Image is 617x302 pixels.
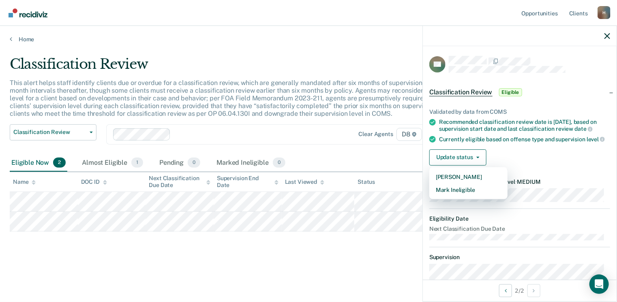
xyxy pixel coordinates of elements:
div: Recommended classification review date is [DATE], based on supervision start date and last classi... [439,119,610,132]
button: Previous Opportunity [499,284,512,297]
div: Almost Eligible [80,154,145,172]
a: Home [10,36,607,43]
button: Next Opportunity [527,284,540,297]
span: 0 [273,157,285,168]
div: H [598,6,611,19]
span: D8 [396,128,422,141]
span: 2 [53,157,66,168]
span: 0 [188,157,200,168]
div: Pending [158,154,202,172]
button: [PERSON_NAME] [429,170,508,183]
div: Eligible Now [10,154,67,172]
div: Classification Review [10,56,473,79]
dt: Eligibility Date [429,215,610,222]
span: • [515,179,517,185]
div: Currently eligible based on offense type and supervision [439,136,610,143]
button: Update status [429,149,486,166]
span: Eligible [499,88,522,96]
img: Recidiviz [9,9,47,17]
span: level [587,136,605,142]
div: Clear agents [359,131,393,138]
div: Classification ReviewEligible [423,79,617,105]
div: Name [13,179,36,185]
span: date [574,125,592,132]
dt: Next Classification Due Date [429,225,610,232]
div: Last Viewed [285,179,324,185]
button: Mark Ineligible [429,183,508,196]
span: Classification Review [13,129,86,136]
button: Profile dropdown button [598,6,611,19]
div: Next Classification Due Date [149,175,210,189]
div: Validated by data from COMS [429,108,610,115]
p: This alert helps staff identify clients due or overdue for a classification review, which are gen... [10,79,470,118]
span: Classification Review [429,88,493,96]
span: 1 [131,157,143,168]
div: Marked Ineligible [215,154,287,172]
dt: Supervision [429,254,610,261]
div: DOC ID [81,179,107,185]
dt: Recommended Supervision Level MEDIUM [429,179,610,185]
div: Supervision End Date [217,175,279,189]
div: Status [358,179,375,185]
div: 2 / 2 [423,280,617,301]
div: Open Intercom Messenger [589,274,609,294]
